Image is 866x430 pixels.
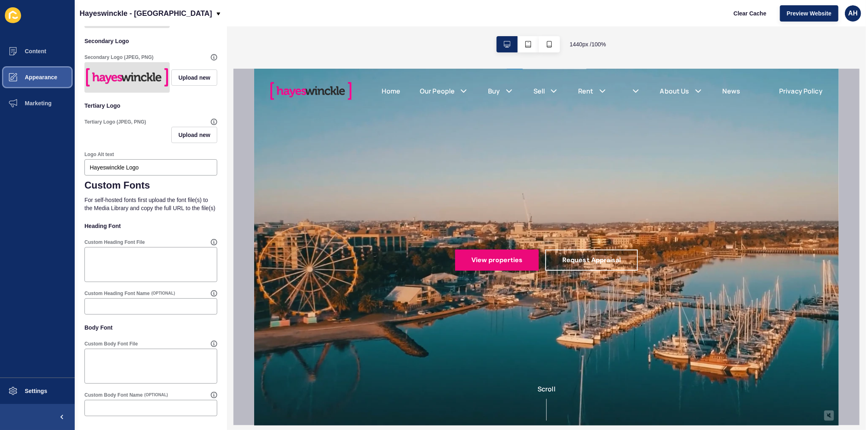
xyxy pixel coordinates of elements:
label: Custom Body Font File [84,341,138,347]
a: Buy [234,17,246,27]
a: Home [128,17,147,27]
a: Request Appraisal [291,181,384,202]
p: Secondary Logo [84,32,217,50]
span: Clear Cache [734,9,767,17]
label: Logo Alt text [84,151,114,158]
p: Body Font [84,319,217,337]
a: About Us [406,17,435,27]
p: Hayeswinckle - [GEOGRAPHIC_DATA] [80,3,212,24]
button: Upload new [171,127,217,143]
a: Our People [166,17,201,27]
img: Hayeswinckle Logo [16,4,97,41]
img: 1f4a28cc23320e76229e2a38bf911e59.png [86,64,168,91]
span: 1440 px / 100 % [570,40,606,48]
a: Sell [279,17,291,27]
h1: Custom Fonts [84,180,217,191]
button: Preview Website [780,5,838,22]
span: (OPTIONAL) [144,392,168,398]
div: Scroll [3,315,581,352]
label: Custom Heading Font File [84,239,145,245]
a: Privacy Policy [525,17,568,27]
p: Tertiary Logo [84,97,217,115]
span: AH [848,9,857,17]
label: Custom Heading Font Name [84,290,150,297]
label: Secondary Logo (JPEG, PNG) [84,54,153,61]
button: Clear Cache [727,5,773,22]
button: Upload new [171,69,217,86]
span: Upload new [178,131,210,139]
span: Upload new [178,74,210,82]
a: Rent [324,17,339,27]
label: Tertiary Logo (JPEG, PNG) [84,119,146,125]
p: Heading Font [84,217,217,235]
span: Preview Website [787,9,831,17]
span: (OPTIONAL) [151,291,175,296]
a: News [469,17,486,27]
label: Custom Body Font Name [84,392,143,398]
a: View properties [201,181,285,202]
p: For self-hosted fonts first upload the font file(s) to the Media Library and copy the full URL to... [84,191,217,217]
